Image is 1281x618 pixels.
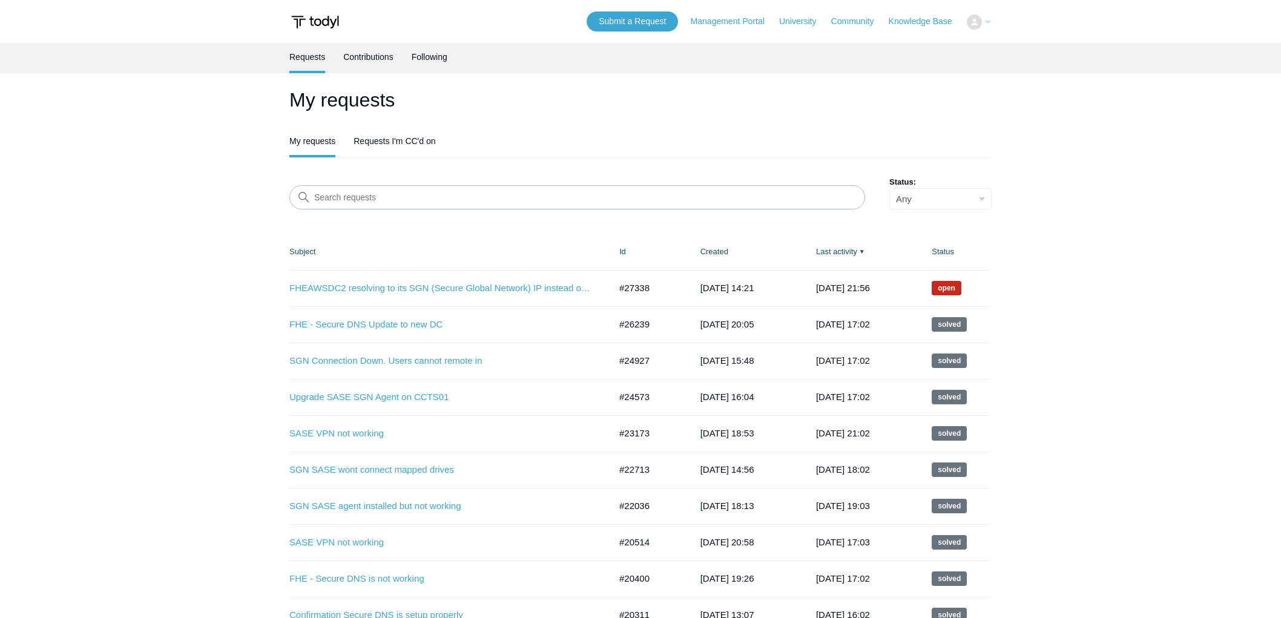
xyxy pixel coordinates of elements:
[889,15,964,28] a: Knowledge Base
[889,176,992,188] label: Status:
[587,12,678,31] a: Submit a Request
[607,379,688,415] td: #24573
[289,572,592,586] a: FHE - Secure DNS is not working
[816,283,870,293] time: 2025-10-06T21:56:59+00:00
[343,43,394,71] a: Contributions
[691,15,777,28] a: Management Portal
[607,415,688,452] td: #23173
[932,571,967,586] span: This request has been solved
[607,270,688,306] td: #27338
[859,247,865,256] span: ▼
[700,428,754,438] time: 2025-02-24T18:53:19+00:00
[700,464,754,475] time: 2025-01-31T14:56:44+00:00
[932,281,961,295] span: We are working on a response for you
[607,343,688,379] td: #24927
[932,317,967,332] span: This request has been solved
[932,499,967,513] span: This request has been solved
[816,428,870,438] time: 2025-03-16T21:02:24+00:00
[607,306,688,343] td: #26239
[607,524,688,560] td: #20514
[816,573,870,583] time: 2024-10-20T17:02:29+00:00
[289,427,592,441] a: SASE VPN not working
[700,319,754,329] time: 2025-07-15T20:05:55+00:00
[289,499,592,513] a: SGN SASE agent installed but not working
[289,185,865,209] input: Search requests
[289,390,592,404] a: Upgrade SASE SGN Agent on CCTS01
[831,15,886,28] a: Community
[607,452,688,488] td: #22713
[816,247,857,256] a: Last activity▼
[607,560,688,597] td: #20400
[816,537,870,547] time: 2024-10-30T17:03:20+00:00
[816,464,870,475] time: 2025-02-20T18:02:52+00:00
[354,127,435,155] a: Requests I'm CC'd on
[700,355,754,366] time: 2025-05-16T15:48:10+00:00
[289,234,607,270] th: Subject
[932,426,967,441] span: This request has been solved
[289,354,592,368] a: SGN Connection Down. Users cannot remote in
[289,85,992,114] h1: My requests
[607,234,688,270] th: Id
[932,462,967,477] span: This request has been solved
[289,281,592,295] a: FHEAWSDC2 resolving to its SGN (Secure Global Network) IP instead of its LAN IP
[816,319,870,329] time: 2025-08-14T17:02:49+00:00
[607,488,688,524] td: #22036
[289,127,335,155] a: My requests
[779,15,828,28] a: University
[920,234,992,270] th: Status
[700,283,754,293] time: 2025-08-12T14:21:13+00:00
[289,11,341,33] img: Todyl Support Center Help Center home page
[700,247,728,256] a: Created
[700,573,754,583] time: 2024-09-27T19:26:56+00:00
[932,390,967,404] span: This request has been solved
[700,392,754,402] time: 2025-04-29T16:04:07+00:00
[289,536,592,550] a: SASE VPN not working
[932,535,967,550] span: This request has been solved
[289,43,325,71] a: Requests
[932,353,967,368] span: This request has been solved
[412,43,447,71] a: Following
[816,501,870,511] time: 2025-01-09T19:03:00+00:00
[816,355,870,366] time: 2025-06-05T17:02:42+00:00
[700,501,754,511] time: 2024-12-20T18:13:52+00:00
[816,392,870,402] time: 2025-05-19T17:02:36+00:00
[289,318,592,332] a: FHE - Secure DNS Update to new DC
[700,537,754,547] time: 2024-10-02T20:58:17+00:00
[289,463,592,477] a: SGN SASE wont connect mapped drives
